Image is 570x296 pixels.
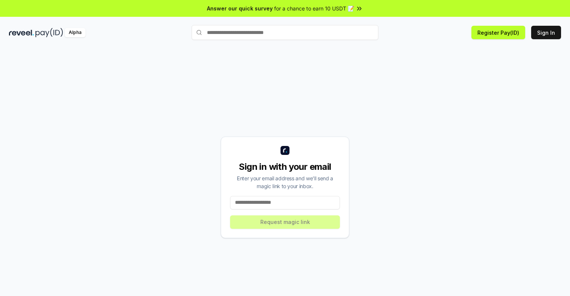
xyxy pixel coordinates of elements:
div: Alpha [65,28,86,37]
button: Sign In [531,26,561,39]
img: pay_id [35,28,63,37]
div: Enter your email address and we’ll send a magic link to your inbox. [230,174,340,190]
button: Register Pay(ID) [471,26,525,39]
img: logo_small [281,146,289,155]
span: for a chance to earn 10 USDT 📝 [274,4,354,12]
div: Sign in with your email [230,161,340,173]
span: Answer our quick survey [207,4,273,12]
img: reveel_dark [9,28,34,37]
